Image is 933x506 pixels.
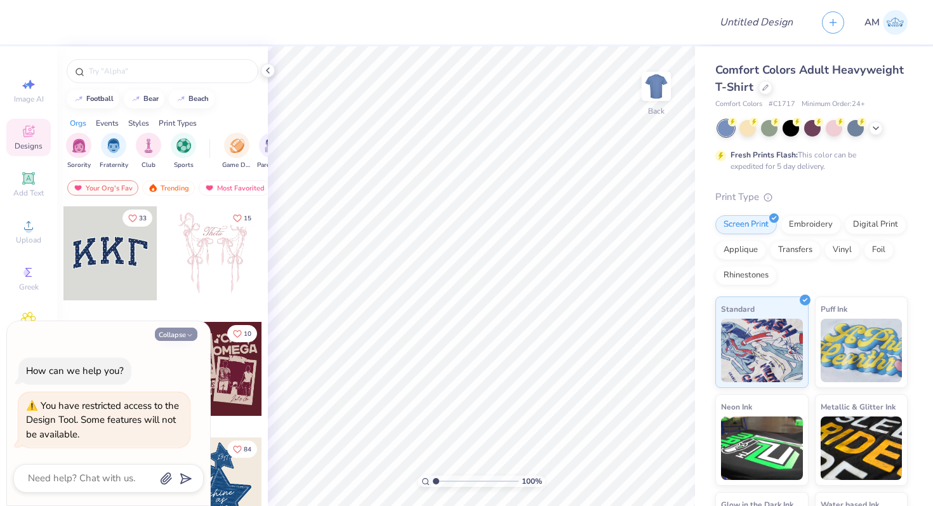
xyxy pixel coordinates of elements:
input: Untitled Design [710,10,803,35]
div: filter for Sports [171,133,196,170]
span: Greek [19,282,39,292]
div: filter for Club [136,133,161,170]
img: Sorority Image [72,138,86,153]
span: 15 [244,215,251,222]
button: filter button [136,133,161,170]
span: Minimum Order: 24 + [802,99,865,110]
div: Embroidery [781,215,841,234]
div: beach [189,95,209,102]
button: bear [124,90,164,109]
button: filter button [257,133,286,170]
span: 100 % [522,476,542,487]
img: trending.gif [148,183,158,192]
img: Standard [721,319,803,382]
img: most_fav.gif [204,183,215,192]
img: Sports Image [176,138,191,153]
img: trend_line.gif [176,95,186,103]
div: Styles [128,117,149,129]
div: How can we help you? [26,364,124,377]
div: Most Favorited [199,180,270,196]
img: Ashanna Mae Viceo [883,10,908,35]
div: Your Org's Fav [67,180,138,196]
button: Like [227,441,257,458]
button: filter button [222,133,251,170]
img: Metallic & Glitter Ink [821,416,903,480]
button: filter button [171,133,196,170]
img: Club Image [142,138,155,153]
div: filter for Sorority [66,133,91,170]
span: Metallic & Glitter Ink [821,400,896,413]
span: Upload [16,235,41,245]
div: filter for Parent's Weekend [257,133,286,170]
span: Parent's Weekend [257,161,286,170]
div: Rhinestones [715,266,777,285]
div: filter for Fraternity [100,133,128,170]
span: Fraternity [100,161,128,170]
div: Foil [864,241,894,260]
button: Like [227,325,257,342]
span: AM [864,15,880,30]
img: Back [644,74,669,99]
span: 84 [244,446,251,453]
span: # C1717 [769,99,795,110]
img: Fraternity Image [107,138,121,153]
img: Neon Ink [721,416,803,480]
span: Comfort Colors Adult Heavyweight T-Shirt [715,62,904,95]
div: Digital Print [845,215,906,234]
div: This color can be expedited for 5 day delivery. [731,149,887,172]
span: Comfort Colors [715,99,762,110]
span: Add Text [13,188,44,198]
div: Screen Print [715,215,777,234]
span: Game Day [222,161,251,170]
button: filter button [66,133,91,170]
span: Standard [721,302,755,316]
div: Print Type [715,190,908,204]
div: football [86,95,114,102]
span: Sorority [67,161,91,170]
button: Collapse [155,328,197,341]
div: Events [96,117,119,129]
button: Like [122,210,152,227]
button: filter button [100,133,128,170]
div: Print Types [159,117,197,129]
div: Transfers [770,241,821,260]
span: Puff Ink [821,302,847,316]
button: football [67,90,119,109]
a: AM [864,10,908,35]
span: Image AI [14,94,44,104]
img: trend_line.gif [131,95,141,103]
div: filter for Game Day [222,133,251,170]
div: Back [648,105,665,117]
div: Orgs [70,117,86,129]
button: beach [169,90,215,109]
div: Trending [142,180,195,196]
span: 33 [139,215,147,222]
span: Club [142,161,155,170]
div: Applique [715,241,766,260]
div: You have restricted access to the Design Tool. Some features will not be available. [26,399,179,441]
span: 10 [244,331,251,337]
img: Puff Ink [821,319,903,382]
span: Neon Ink [721,400,752,413]
img: trend_line.gif [74,95,84,103]
img: Parent's Weekend Image [265,138,279,153]
div: Vinyl [824,241,860,260]
img: Game Day Image [230,138,244,153]
img: most_fav.gif [73,183,83,192]
span: Sports [174,161,194,170]
strong: Fresh Prints Flash: [731,150,798,160]
span: Designs [15,141,43,151]
button: Like [227,210,257,227]
div: bear [143,95,159,102]
input: Try "Alpha" [88,65,250,77]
